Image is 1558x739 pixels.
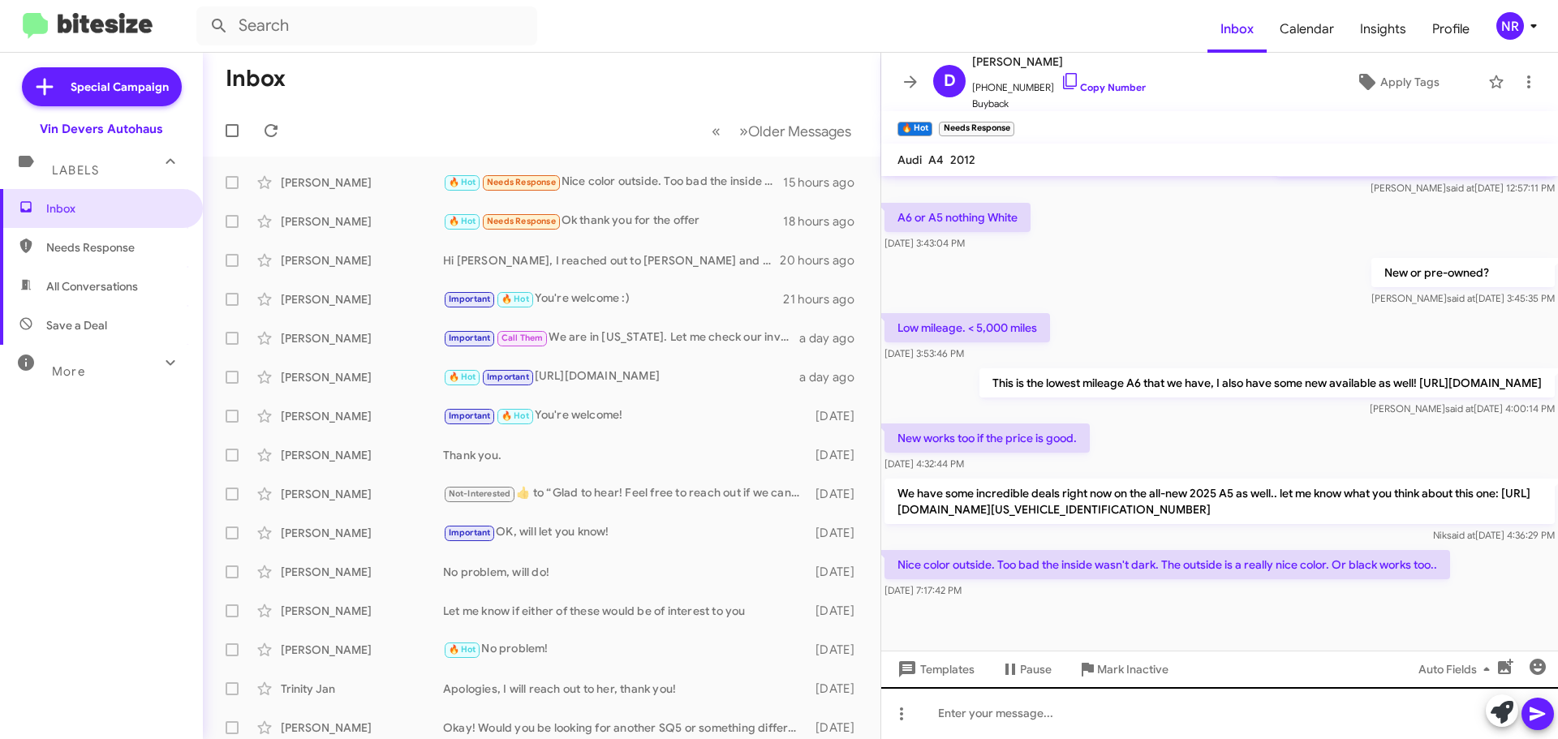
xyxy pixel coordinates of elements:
span: said at [1447,529,1475,541]
span: All Conversations [46,278,138,294]
a: Inbox [1207,6,1267,53]
a: Special Campaign [22,67,182,106]
span: said at [1445,402,1474,415]
div: Ok thank you for the offer [443,212,783,230]
p: New or pre-owned? [1371,258,1555,287]
div: [PERSON_NAME] [281,408,443,424]
div: We are in [US_STATE]. Let me check our inventory and see what we have, and we can reconnect [DATE]! [443,329,799,347]
span: Important [449,333,491,343]
button: Pause [988,655,1065,684]
div: 20 hours ago [780,252,867,269]
span: Buyback [972,96,1146,112]
span: Special Campaign [71,79,169,95]
div: [DATE] [807,564,867,580]
span: Inbox [46,200,184,217]
div: [DATE] [807,681,867,697]
span: Call Them [501,333,544,343]
span: 🔥 Hot [449,177,476,187]
div: [DATE] [807,447,867,463]
p: Nice color outside. Too bad the inside wasn't dark. The outside is a really nice color. Or black ... [884,550,1450,579]
div: 21 hours ago [783,291,867,307]
div: Trinity Jan [281,681,443,697]
span: 🔥 Hot [501,294,529,304]
div: NR [1496,12,1524,40]
span: [PERSON_NAME] [DATE] 12:57:11 PM [1371,182,1555,194]
div: [PERSON_NAME] [281,720,443,736]
span: 🔥 Hot [449,372,476,382]
span: 🔥 Hot [449,644,476,655]
p: A6 or A5 nothing White [884,203,1031,232]
div: No problem, will do! [443,564,807,580]
span: Auto Fields [1418,655,1496,684]
span: [PERSON_NAME] [972,52,1146,71]
a: Copy Number [1061,81,1146,93]
div: [URL][DOMAIN_NAME] [443,367,799,386]
small: Needs Response [939,122,1014,136]
span: [DATE] 3:53:46 PM [884,347,964,359]
span: Needs Response [487,216,556,226]
span: Important [449,527,491,538]
div: [DATE] [807,408,867,424]
nav: Page navigation example [703,114,861,148]
span: Mark Inactive [1097,655,1168,684]
div: [PERSON_NAME] [281,486,443,502]
span: Nik [DATE] 4:36:29 PM [1433,529,1555,541]
span: Important [449,410,491,421]
div: [DATE] [807,720,867,736]
p: We have some incredible deals right now on the all-new 2025 A5 as well.. let me know what you thi... [884,479,1555,524]
span: [DATE] 7:17:42 PM [884,584,962,596]
div: [PERSON_NAME] [281,603,443,619]
a: Insights [1347,6,1419,53]
div: Nice color outside. Too bad the inside wasn't dark. The outside is a really nice color. Or black ... [443,173,783,191]
div: [PERSON_NAME] [281,174,443,191]
span: 🔥 Hot [501,410,529,421]
div: Hi [PERSON_NAME], I reached out to [PERSON_NAME] and as of now, the Chrysler would not be the bes... [443,252,780,269]
input: Search [196,6,537,45]
a: Calendar [1267,6,1347,53]
div: [PERSON_NAME] [281,525,443,541]
div: [PERSON_NAME] [281,291,443,307]
div: [DATE] [807,486,867,502]
div: ​👍​ to “ Glad to hear! Feel free to reach out if we can help in the future. ” [443,484,807,503]
span: Not-Interested [449,488,511,499]
span: D [944,68,956,94]
span: Needs Response [487,177,556,187]
small: 🔥 Hot [897,122,932,136]
div: Apologies, I will reach out to her, thank you! [443,681,807,697]
p: Low mileage. < 5,000 miles [884,313,1050,342]
span: [DATE] 3:43:04 PM [884,237,965,249]
div: [DATE] [807,642,867,658]
div: No problem! [443,640,807,659]
span: Important [449,294,491,304]
div: You're welcome :) [443,290,783,308]
span: Needs Response [46,239,184,256]
h1: Inbox [226,66,286,92]
span: Apply Tags [1380,67,1440,97]
div: [DATE] [807,603,867,619]
span: Save a Deal [46,317,107,333]
p: This is the lowest mileage A6 that we have, I also have some new available as well! [URL][DOMAIN_... [979,368,1555,397]
div: [PERSON_NAME] [281,447,443,463]
span: Labels [52,163,99,178]
span: said at [1447,292,1475,304]
div: 15 hours ago [783,174,867,191]
span: [PERSON_NAME] [DATE] 3:45:35 PM [1371,292,1555,304]
span: [PHONE_NUMBER] [972,71,1146,96]
span: « [712,121,721,141]
span: A4 [928,153,944,167]
div: [PERSON_NAME] [281,213,443,230]
div: [DATE] [807,525,867,541]
p: New works too if the price is good. [884,423,1090,453]
div: [PERSON_NAME] [281,369,443,385]
div: Thank you. [443,447,807,463]
span: [DATE] 4:32:44 PM [884,458,964,470]
a: Profile [1419,6,1483,53]
button: Auto Fields [1405,655,1509,684]
div: a day ago [799,369,867,385]
button: Templates [881,655,988,684]
div: [PERSON_NAME] [281,564,443,580]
